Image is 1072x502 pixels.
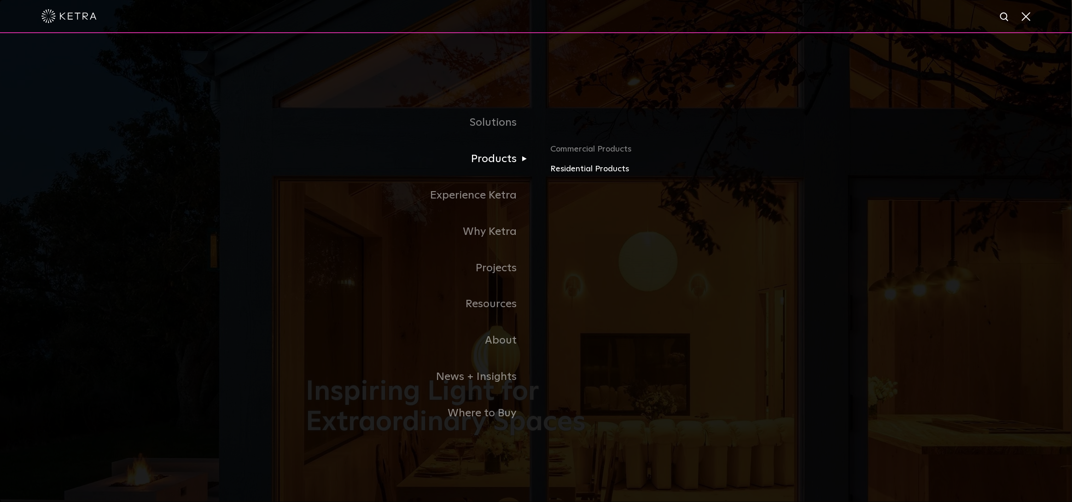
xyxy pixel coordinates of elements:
a: News + Insights [306,359,536,395]
a: Why Ketra [306,214,536,250]
a: Resources [306,286,536,322]
div: Navigation Menu [306,105,766,431]
a: Products [306,141,536,177]
a: Projects [306,250,536,286]
a: Residential Products [551,163,766,176]
a: Solutions [306,105,536,141]
a: About [306,322,536,359]
a: Where to Buy [306,395,536,432]
a: Experience Ketra [306,177,536,214]
a: Commercial Products [551,142,766,163]
img: ketra-logo-2019-white [41,9,97,23]
img: search icon [999,12,1011,23]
